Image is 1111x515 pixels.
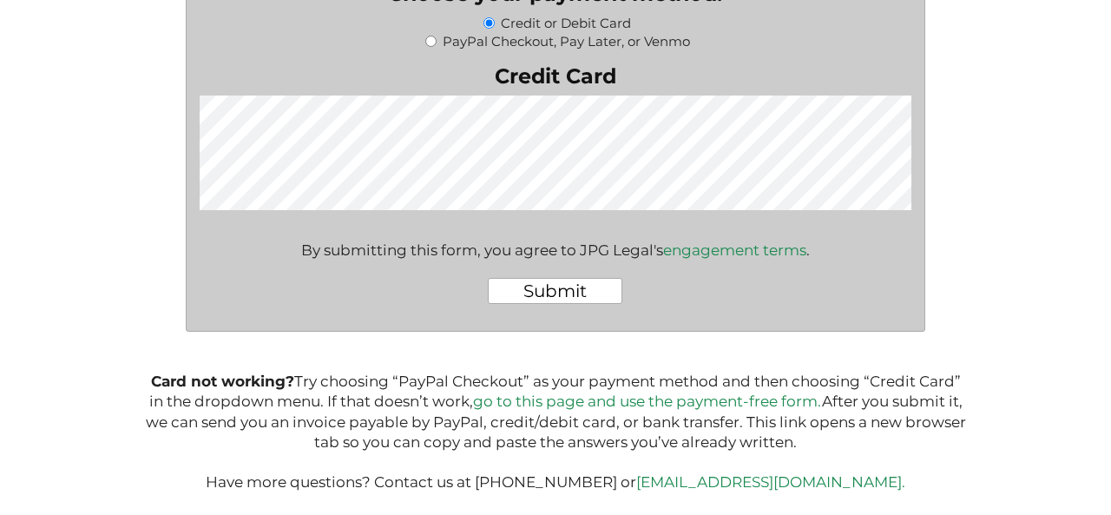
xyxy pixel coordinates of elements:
div: By submitting this form, you agree to JPG Legal's . [301,224,810,259]
label: Credit or Debit Card [501,15,631,31]
b: Card not working? [151,373,294,390]
input: Submit [488,278,622,304]
label: Credit Card [200,63,911,89]
p: Try choosing “PayPal Checkout” as your payment method and then choosing “Credit Card” in the drop... [144,372,966,493]
label: PayPal Checkout, Pay Later, or Venmo [443,33,690,50]
a: [EMAIL_ADDRESS][DOMAIN_NAME]. [636,473,905,491]
a: go to this page and use the payment-free form. [473,393,822,410]
a: engagement terms [663,241,806,259]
